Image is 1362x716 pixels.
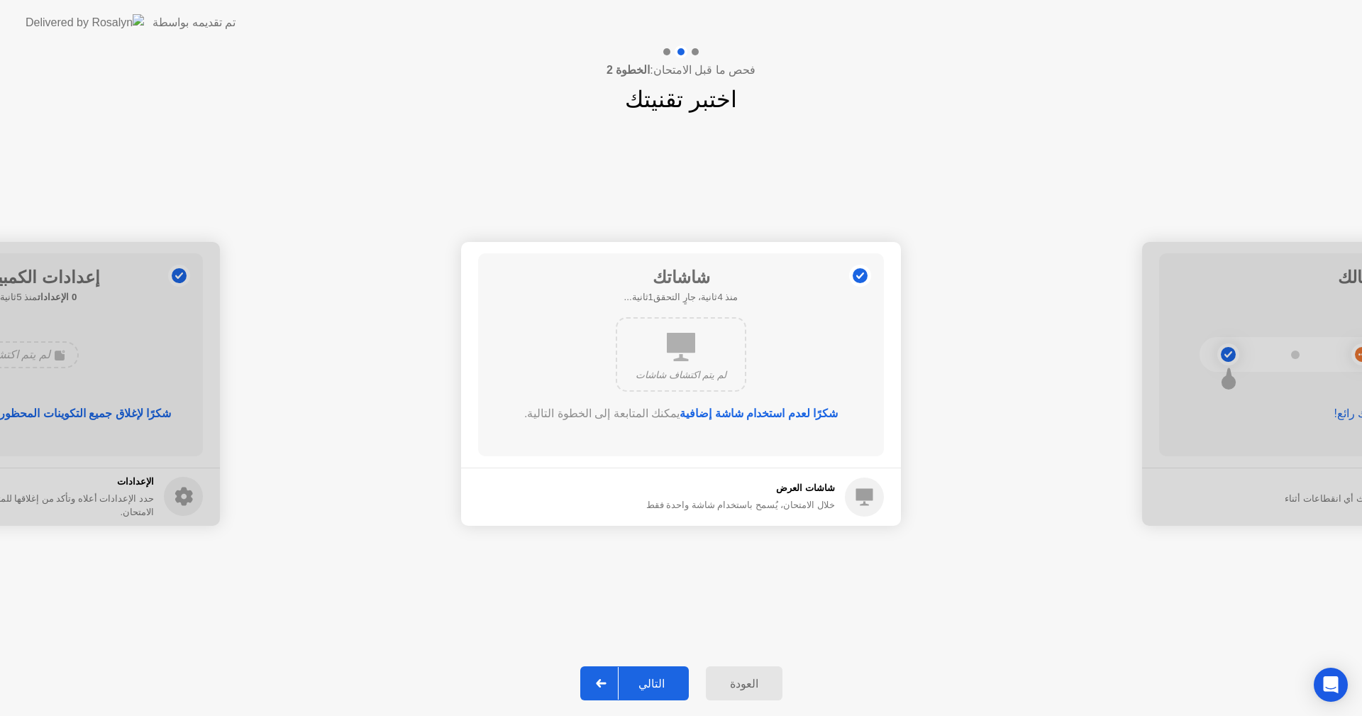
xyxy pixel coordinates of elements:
[680,407,838,419] b: شكرًا لعدم استخدام شاشة إضافية
[710,677,778,690] div: العودة
[607,64,650,76] b: الخطوة 2
[646,481,835,495] h5: شاشات العرض
[519,405,843,422] div: يمكنك المتابعة إلى الخطوة التالية.
[580,666,689,700] button: التالي
[624,290,738,304] h5: منذ 4ثانية، جارٍ التحقق1ثانية...
[153,14,236,31] div: تم تقديمه بواسطة
[26,14,144,31] img: Delivered by Rosalyn
[646,498,835,512] div: خلال الامتحان، يُسمح باستخدام شاشة واحدة فقط
[607,62,755,79] h4: فحص ما قبل الامتحان:
[706,666,782,700] button: العودة
[629,368,733,382] div: لم يتم اكتشاف شاشات
[624,265,738,290] h1: شاشاتك
[1314,668,1348,702] div: Open Intercom Messenger
[625,82,737,116] h1: اختبر تقنيتك
[619,677,685,690] div: التالي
